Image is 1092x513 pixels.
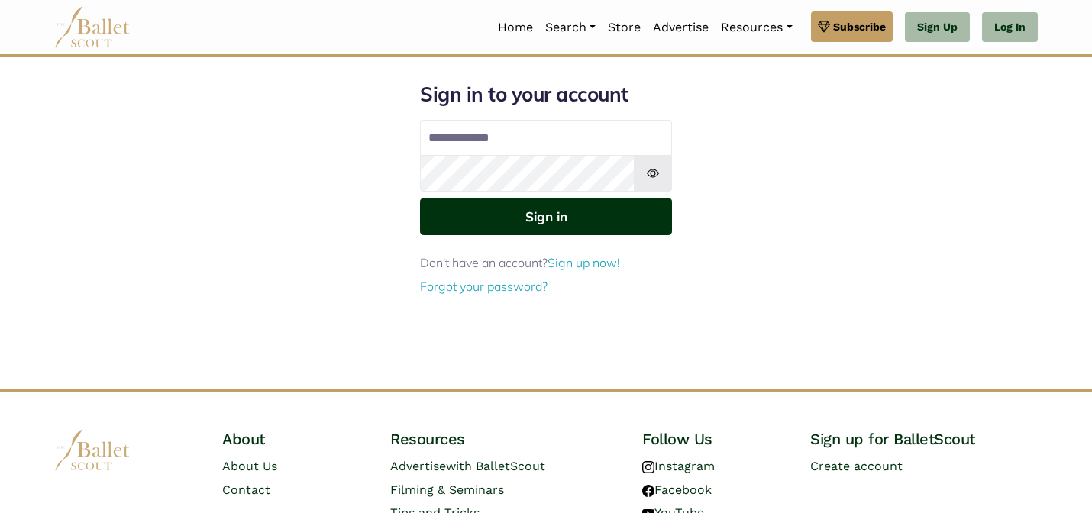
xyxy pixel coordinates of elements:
a: Advertisewith BalletScout [390,459,545,473]
a: Filming & Seminars [390,482,504,497]
a: Store [602,11,647,44]
img: instagram logo [642,461,654,473]
p: Don't have an account? [420,253,672,273]
a: Search [539,11,602,44]
a: Forgot your password? [420,279,548,294]
a: Contact [222,482,270,497]
a: Instagram [642,459,715,473]
a: Resources [715,11,798,44]
button: Sign in [420,198,672,235]
a: Subscribe [811,11,893,42]
a: Facebook [642,482,712,497]
h4: Resources [390,429,618,449]
h4: Sign up for BalletScout [810,429,1038,449]
a: About Us [222,459,277,473]
h4: Follow Us [642,429,786,449]
a: Create account [810,459,903,473]
img: gem.svg [818,18,830,35]
h4: About [222,429,366,449]
a: Home [492,11,539,44]
a: Sign up now! [548,255,620,270]
a: Sign Up [905,12,970,43]
img: logo [54,429,131,471]
h1: Sign in to your account [420,82,672,108]
span: with BalletScout [446,459,545,473]
a: Advertise [647,11,715,44]
img: facebook logo [642,485,654,497]
span: Subscribe [833,18,886,35]
a: Log In [982,12,1038,43]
